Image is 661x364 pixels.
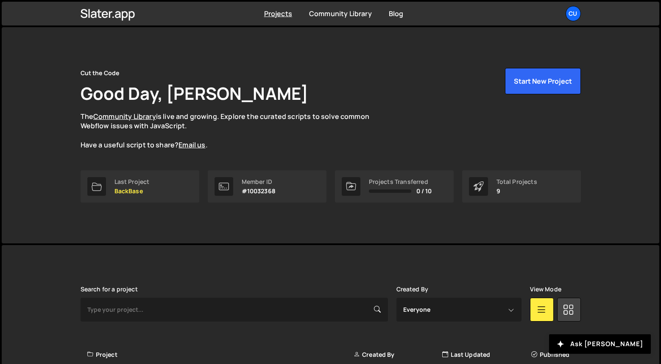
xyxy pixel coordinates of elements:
[354,350,442,359] div: Created By
[389,9,404,18] a: Blog
[114,178,150,185] div: Last Project
[87,350,354,359] div: Project
[242,178,276,185] div: Member ID
[530,286,561,293] label: View Mode
[81,82,309,105] h1: Good Day, [PERSON_NAME]
[505,68,581,94] button: Start New Project
[309,9,372,18] a: Community Library
[496,188,537,195] p: 9
[81,112,386,150] p: The is live and growing. Explore the curated scripts to solve common Webflow issues with JavaScri...
[114,188,150,195] p: BackBase
[81,286,138,293] label: Search for a project
[81,68,120,78] div: Cut the Code
[416,188,432,195] span: 0 / 10
[549,334,651,354] button: Ask [PERSON_NAME]
[369,178,432,185] div: Projects Transferred
[81,298,388,322] input: Type your project...
[531,350,576,359] div: Published
[566,6,581,21] a: Cu
[264,9,292,18] a: Projects
[81,170,199,203] a: Last Project BackBase
[442,350,531,359] div: Last Updated
[496,178,537,185] div: Total Projects
[396,286,429,293] label: Created By
[93,112,156,121] a: Community Library
[178,140,205,150] a: Email us
[242,188,276,195] p: #10032368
